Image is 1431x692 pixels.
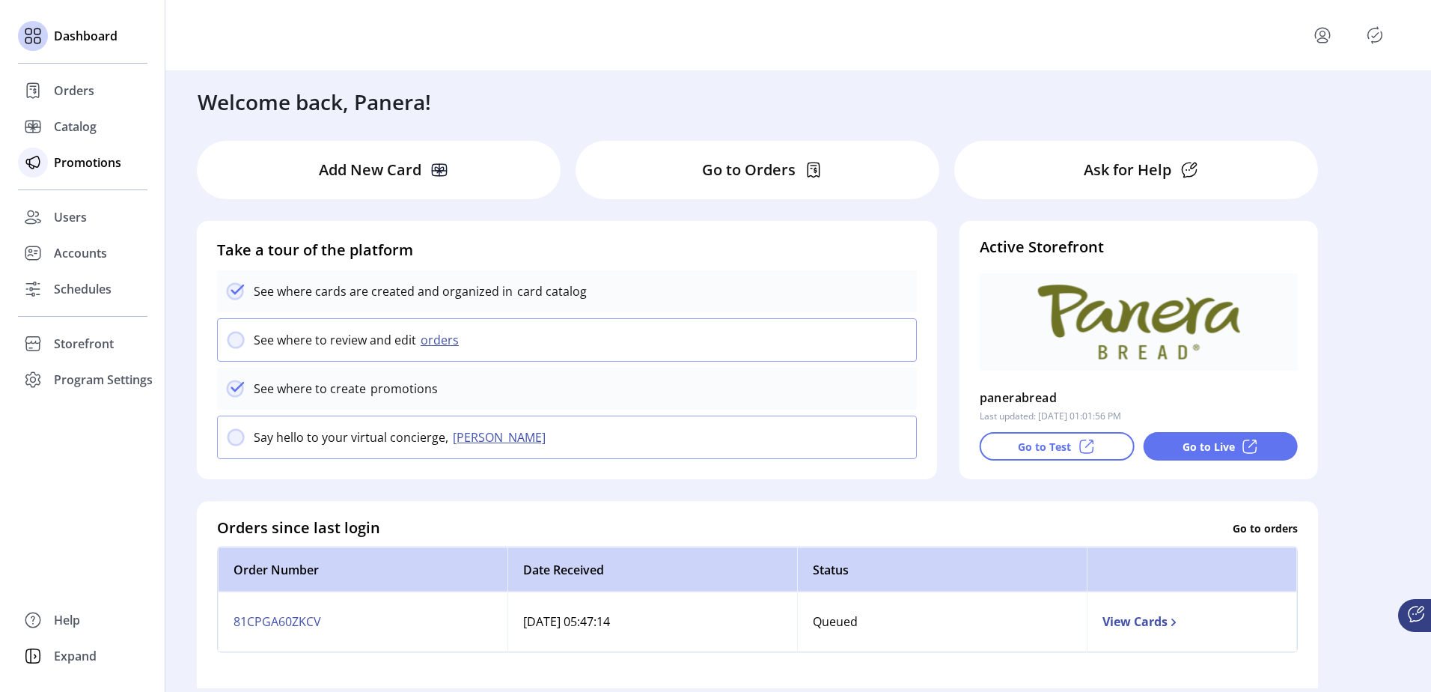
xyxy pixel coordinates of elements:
[797,547,1087,592] th: Status
[319,159,421,181] p: Add New Card
[54,371,153,389] span: Program Settings
[54,647,97,665] span: Expand
[54,82,94,100] span: Orders
[797,592,1087,652] td: Queued
[54,611,80,629] span: Help
[1363,23,1387,47] button: Publisher Panel
[980,386,1057,410] p: panerabread
[54,27,118,45] span: Dashboard
[416,331,468,349] button: orders
[198,86,431,118] h3: Welcome back, Panera!
[254,428,448,446] p: Say hello to your virtual concierge,
[54,280,112,298] span: Schedules
[1311,23,1334,47] button: menu
[1087,592,1297,652] td: View Cards
[513,282,587,300] p: card catalog
[54,208,87,226] span: Users
[448,428,555,446] button: [PERSON_NAME]
[54,154,121,172] span: Promotions
[218,547,507,592] th: Order Number
[980,410,1121,423] p: Last updated: [DATE] 01:01:56 PM
[54,335,114,353] span: Storefront
[1183,439,1235,455] p: Go to Live
[217,239,917,261] h4: Take a tour of the platform
[254,380,366,398] p: See where to create
[1018,439,1071,455] p: Go to Test
[54,244,107,262] span: Accounts
[366,380,438,398] p: promotions
[218,592,507,652] td: 81CPGA60ZKCV
[702,159,796,181] p: Go to Orders
[507,592,797,652] td: [DATE] 05:47:14
[254,331,416,349] p: See where to review and edit
[507,547,797,592] th: Date Received
[980,236,1298,258] h4: Active Storefront
[217,517,380,539] h4: Orders since last login
[254,282,513,300] p: See where cards are created and organized in
[1233,520,1298,535] p: Go to orders
[54,118,97,136] span: Catalog
[1084,159,1171,181] p: Ask for Help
